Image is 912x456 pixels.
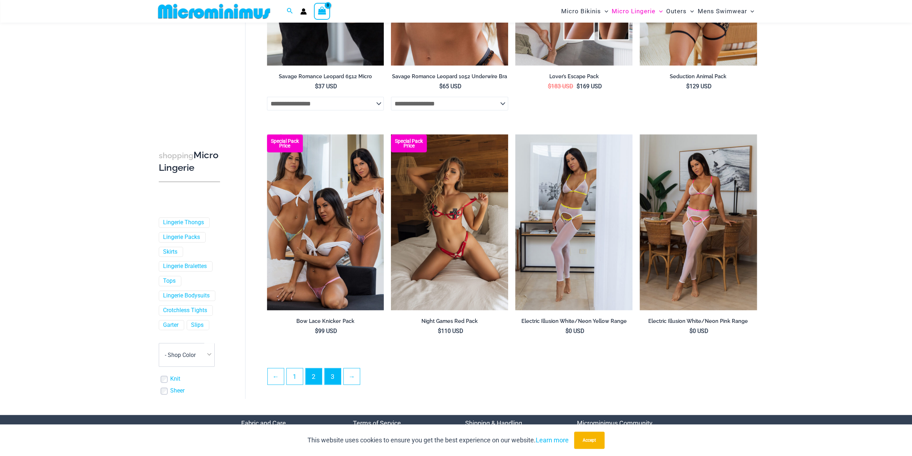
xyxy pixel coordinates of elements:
a: Page 3 [325,368,341,385]
span: Outers [666,2,687,20]
p: This website uses cookies to ensure you get the best experience on our website. [307,435,569,446]
span: $ [686,83,689,90]
a: Page 1 [287,368,303,385]
img: MM SHOP LOGO FLAT [155,3,273,19]
img: Night Games Red 1133 Bralette 6133 Thong 04 [391,135,508,310]
a: Savage Romance Leopard 6512 Micro [267,73,384,83]
span: Menu Toggle [601,2,608,20]
h2: Electric Illusion White/Neon Yellow Range [515,318,632,325]
span: Menu Toggle [655,2,663,20]
a: Bow Lace Knicker Pack Bow Lace Mint Multi 601 Thong 03Bow Lace Mint Multi 601 Thong 03 [267,135,384,310]
a: Sheer [170,387,185,395]
span: $ [548,83,551,90]
span: - Shop Color [159,343,214,366]
span: $ [689,328,693,334]
bdi: 99 USD [315,328,337,334]
span: Micro Bikinis [561,2,601,20]
span: Menu Toggle [687,2,694,20]
a: Account icon link [300,8,307,15]
a: Night Games Red 1133 Bralette 6133 Thong 04 Night Games Red 1133 Bralette 6133 Thong 06Night Game... [391,135,508,310]
a: Garter [163,321,178,329]
a: Mens SwimwearMenu ToggleMenu Toggle [696,2,756,20]
span: $ [315,83,318,90]
nav: Product Pagination [267,368,757,389]
span: $ [565,328,568,334]
span: $ [315,328,318,334]
a: Electric Illusion White/Neon Pink Range [640,318,757,327]
h2: Savage Romance Leopard 1052 Underwire Bra [391,73,508,80]
a: Lingerie Thongs [163,219,204,226]
a: Tops [163,277,176,285]
span: - Shop Color [165,352,196,358]
a: Seduction Animal Pack [640,73,757,83]
bdi: 37 USD [315,83,337,90]
span: $ [439,83,443,90]
span: - Shop Color [159,343,215,367]
a: Microminimus Community [577,419,653,427]
b: Special Pack Price [391,139,427,148]
bdi: 129 USD [686,83,712,90]
a: Electric Illusion White/Neon Yellow Range [515,318,632,327]
a: Night Games Red Pack [391,318,508,327]
a: Bow Lace Knicker Pack [267,318,384,327]
a: Electric Illusion White Neon Pink 1521 Bra 611 Micro 552 Tights 02Electric Illusion White Neon Pi... [640,135,757,310]
span: Micro Lingerie [612,2,655,20]
a: Micro BikinisMenu ToggleMenu Toggle [559,2,610,20]
a: Lingerie Packs [163,234,200,241]
a: Savage Romance Leopard 1052 Underwire Bra [391,73,508,83]
a: Fabric and Care [241,419,286,427]
img: Electric Illusion White Neon Yellow 1521 Bra 611 Micro 552 Tights 01 [515,135,632,310]
b: Special Pack Price [267,139,303,148]
button: Accept [574,432,605,449]
a: Search icon link [287,7,293,16]
img: Bow Lace Knicker Pack [267,135,384,310]
a: Learn more [536,436,569,444]
a: → [344,368,360,385]
a: Lover’s Escape Pack [515,73,632,83]
h2: Electric Illusion White/Neon Pink Range [640,318,757,325]
h2: Night Games Red Pack [391,318,508,325]
a: Micro LingerieMenu ToggleMenu Toggle [610,2,664,20]
a: ← [268,368,284,385]
a: Mesh [170,399,184,406]
a: OutersMenu ToggleMenu Toggle [664,2,696,20]
a: Knit [170,375,180,383]
img: Electric Illusion White Neon Pink 1521 Bra 611 Micro 552 Tights 02 [640,135,757,310]
h2: Savage Romance Leopard 6512 Micro [267,73,384,80]
h2: Bow Lace Knicker Pack [267,318,384,325]
a: Skirts [163,248,177,256]
h2: Lover’s Escape Pack [515,73,632,80]
bdi: 0 USD [565,328,584,334]
a: Electric Illusion White Neon Yellow 1521 Bra 611 Micro 552 Tights 01Electric Illusion White Neon ... [515,135,632,310]
span: shopping [159,151,194,160]
nav: Site Navigation [558,1,757,22]
bdi: 0 USD [689,328,708,334]
span: Mens Swimwear [697,2,747,20]
span: Page 2 [306,368,322,385]
a: Lingerie Bralettes [163,263,207,270]
a: Lingerie Bodysuits [163,292,210,300]
h3: Micro Lingerie [159,149,220,174]
span: Menu Toggle [747,2,754,20]
bdi: 110 USD [438,328,463,334]
a: Shipping & Handling [465,419,522,427]
a: Crotchless Tights [163,307,207,314]
a: Terms of Service [353,419,401,427]
a: Slips [191,321,204,329]
bdi: 169 USD [576,83,602,90]
span: $ [438,328,441,334]
h2: Seduction Animal Pack [640,73,757,80]
span: $ [576,83,579,90]
a: View Shopping Cart, empty [314,3,330,19]
bdi: 183 USD [548,83,573,90]
bdi: 65 USD [439,83,462,90]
